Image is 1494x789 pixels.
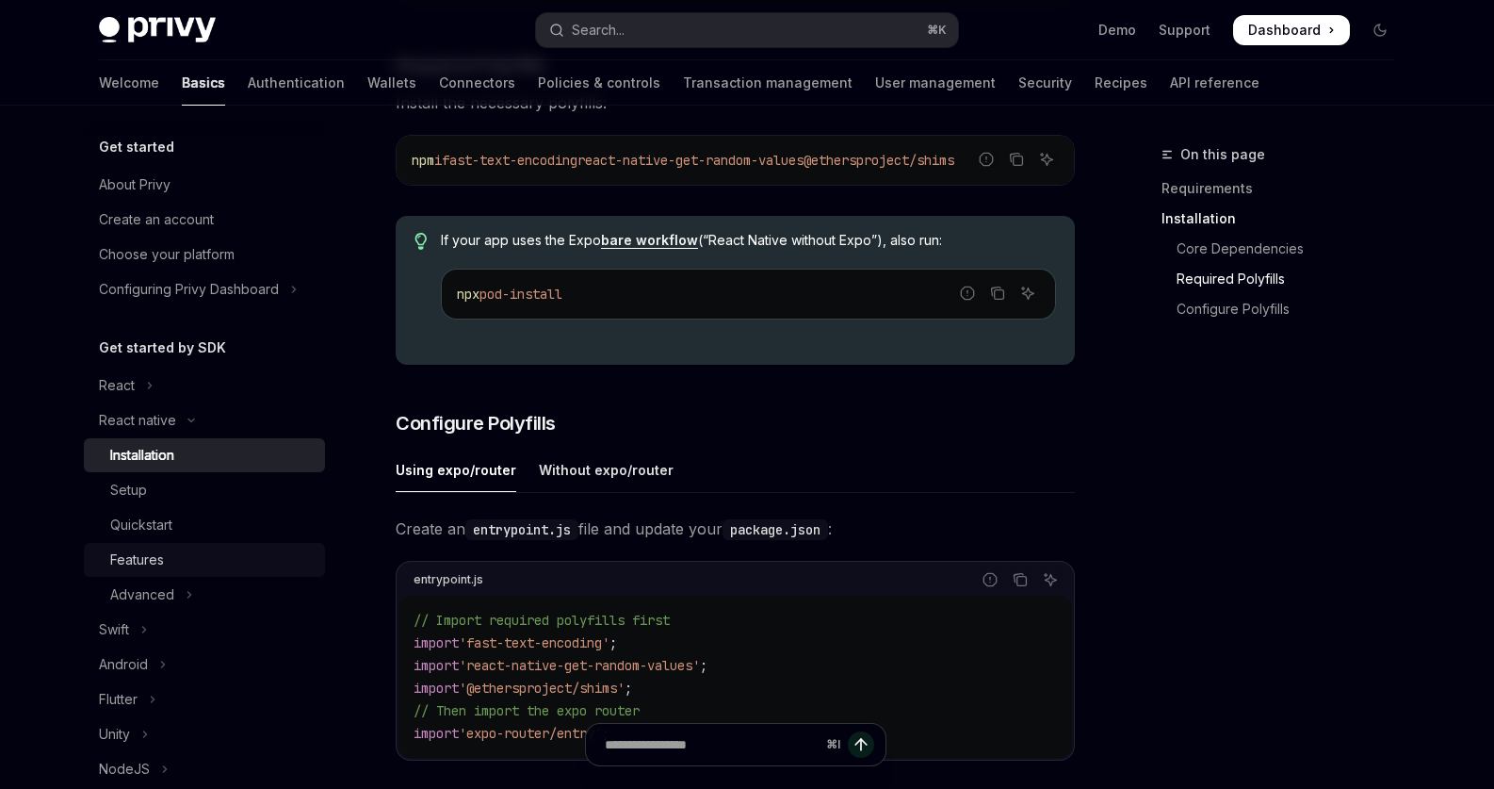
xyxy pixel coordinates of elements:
[572,19,625,41] div: Search...
[84,203,325,237] a: Create an account
[84,752,325,786] button: Toggle NodeJS section
[99,17,216,43] img: dark logo
[99,653,148,676] div: Android
[605,724,819,765] input: Ask a question...
[459,680,625,697] span: '@ethersproject/shims'
[414,567,483,592] div: entrypoint.js
[110,549,164,571] div: Features
[99,173,171,196] div: About Privy
[441,231,1056,250] span: If your app uses the Expo (“React Native without Expo”), also run:
[99,618,129,641] div: Swift
[1004,147,1029,172] button: Copy the contents from the code block
[84,168,325,202] a: About Privy
[985,281,1010,305] button: Copy the contents from the code block
[1015,281,1040,305] button: Ask AI
[84,438,325,472] a: Installation
[367,60,416,106] a: Wallets
[1170,60,1259,106] a: API reference
[1008,567,1032,592] button: Copy the contents from the code block
[875,60,996,106] a: User management
[804,152,954,169] span: @ethersproject/shims
[1161,204,1410,234] a: Installation
[723,519,828,540] code: package.json
[412,152,434,169] span: npm
[99,758,150,781] div: NodeJS
[1098,21,1136,40] a: Demo
[99,374,135,397] div: React
[955,281,980,305] button: Report incorrect code
[1034,147,1059,172] button: Ask AI
[1161,173,1410,204] a: Requirements
[99,60,159,106] a: Welcome
[536,13,958,47] button: Open search
[434,152,442,169] span: i
[84,403,325,437] button: Toggle React native section
[479,286,562,303] span: pod-install
[1365,15,1395,45] button: Toggle dark mode
[84,508,325,542] a: Quickstart
[1180,143,1265,166] span: On this page
[99,243,235,266] div: Choose your platform
[396,448,516,492] div: Using expo/router
[414,680,459,697] span: import
[601,232,698,249] a: bare workflow
[84,272,325,306] button: Toggle Configuring Privy Dashboard section
[414,612,670,629] span: // Import required polyfills first
[396,516,1075,542] span: Create an file and update your :
[439,60,515,106] a: Connectors
[110,584,174,606] div: Advanced
[1159,21,1210,40] a: Support
[1095,60,1147,106] a: Recipes
[99,337,226,359] h5: Get started by SDK
[1161,234,1410,264] a: Core Dependencies
[248,60,345,106] a: Authentication
[625,680,632,697] span: ;
[99,278,279,301] div: Configuring Privy Dashboard
[84,717,325,751] button: Toggle Unity section
[538,60,660,106] a: Policies & controls
[84,238,325,271] a: Choose your platform
[848,731,874,758] button: Send message
[683,60,853,106] a: Transaction management
[442,152,577,169] span: fast-text-encoding
[84,369,325,403] button: Toggle React section
[978,567,1002,592] button: Report incorrect code
[84,648,325,682] button: Toggle Android section
[1161,294,1410,324] a: Configure Polyfills
[84,578,325,612] button: Toggle Advanced section
[1161,264,1410,294] a: Required Polyfills
[99,409,176,432] div: React native
[465,519,578,540] code: entrypoint.js
[700,657,707,674] span: ;
[84,543,325,577] a: Features
[414,233,428,250] svg: Tip
[1038,567,1063,592] button: Ask AI
[110,479,147,501] div: Setup
[84,682,325,716] button: Toggle Flutter section
[459,634,609,651] span: 'fast-text-encoding'
[110,514,172,536] div: Quickstart
[927,23,947,38] span: ⌘ K
[974,147,999,172] button: Report incorrect code
[99,136,174,158] h5: Get started
[110,444,174,467] div: Installation
[84,613,325,647] button: Toggle Swift section
[84,473,325,507] a: Setup
[182,60,225,106] a: Basics
[414,702,640,719] span: // Then import the expo router
[459,657,700,674] span: 'react-native-get-random-values'
[539,448,674,492] div: Without expo/router
[609,634,617,651] span: ;
[396,410,556,436] span: Configure Polyfills
[99,723,130,746] div: Unity
[1233,15,1350,45] a: Dashboard
[457,286,479,303] span: npx
[414,657,459,674] span: import
[577,152,804,169] span: react-native-get-random-values
[99,688,138,711] div: Flutter
[414,634,459,651] span: import
[1248,21,1321,40] span: Dashboard
[99,208,214,231] div: Create an account
[1018,60,1072,106] a: Security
